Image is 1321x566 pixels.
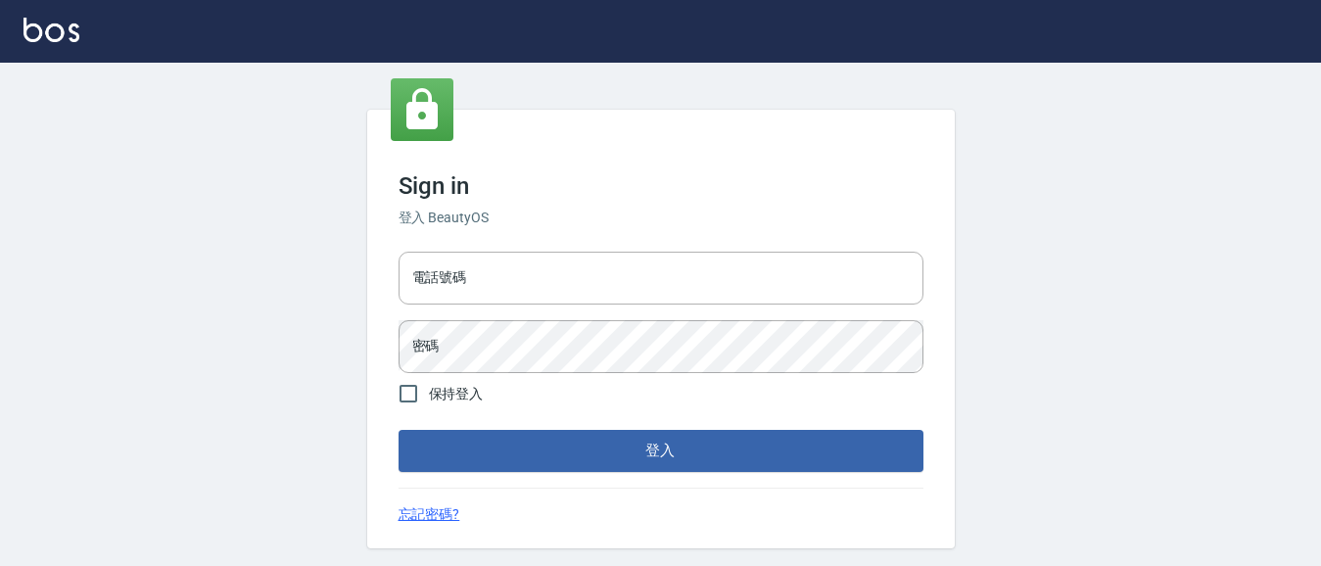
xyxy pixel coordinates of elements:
a: 忘記密碼? [399,504,460,525]
img: Logo [24,18,79,42]
button: 登入 [399,430,923,471]
h6: 登入 BeautyOS [399,208,923,228]
span: 保持登入 [429,384,484,404]
h3: Sign in [399,172,923,200]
